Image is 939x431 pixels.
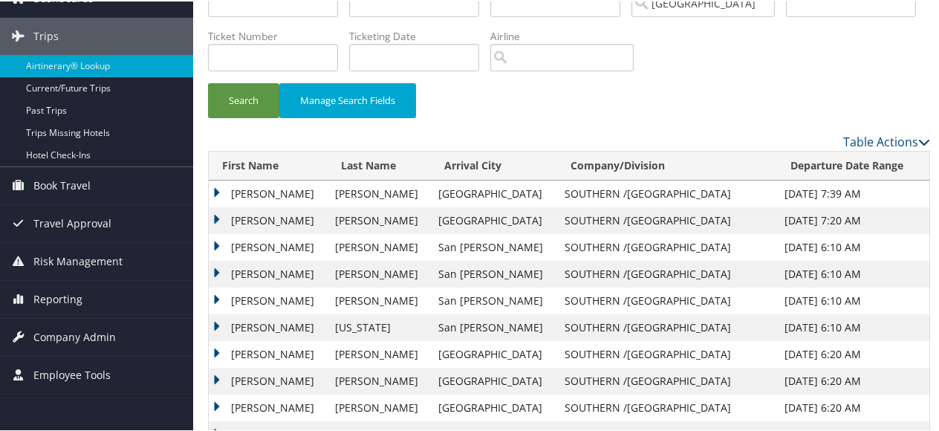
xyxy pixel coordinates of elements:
[328,286,431,313] td: [PERSON_NAME]
[777,313,929,340] td: [DATE] 6:10 AM
[431,150,557,179] th: Arrival City: activate to sort column ascending
[557,150,777,179] th: Company/Division
[328,313,431,340] td: [US_STATE]
[431,206,557,233] td: [GEOGRAPHIC_DATA]
[777,150,929,179] th: Departure Date Range: activate to sort column ascending
[843,132,930,149] a: Table Actions
[328,206,431,233] td: [PERSON_NAME]
[777,179,929,206] td: [DATE] 7:39 AM
[777,286,929,313] td: [DATE] 6:10 AM
[33,279,82,317] span: Reporting
[431,393,557,420] td: [GEOGRAPHIC_DATA]
[328,366,431,393] td: [PERSON_NAME]
[328,150,431,179] th: Last Name: activate to sort column ascending
[431,313,557,340] td: San [PERSON_NAME]
[777,366,929,393] td: [DATE] 6:20 AM
[33,317,116,354] span: Company Admin
[431,259,557,286] td: San [PERSON_NAME]
[328,259,431,286] td: [PERSON_NAME]
[33,242,123,279] span: Risk Management
[431,233,557,259] td: San [PERSON_NAME]
[431,340,557,366] td: [GEOGRAPHIC_DATA]
[209,259,328,286] td: [PERSON_NAME]
[328,233,431,259] td: [PERSON_NAME]
[209,150,328,179] th: First Name: activate to sort column ascending
[557,366,777,393] td: SOUTHERN /[GEOGRAPHIC_DATA]
[209,366,328,393] td: [PERSON_NAME]
[209,179,328,206] td: [PERSON_NAME]
[431,179,557,206] td: [GEOGRAPHIC_DATA]
[431,286,557,313] td: San [PERSON_NAME]
[557,286,777,313] td: SOUTHERN /[GEOGRAPHIC_DATA]
[209,393,328,420] td: [PERSON_NAME]
[209,286,328,313] td: [PERSON_NAME]
[33,355,111,392] span: Employee Tools
[557,233,777,259] td: SOUTHERN /[GEOGRAPHIC_DATA]
[328,393,431,420] td: [PERSON_NAME]
[557,340,777,366] td: SOUTHERN /[GEOGRAPHIC_DATA]
[557,259,777,286] td: SOUTHERN /[GEOGRAPHIC_DATA]
[557,393,777,420] td: SOUTHERN /[GEOGRAPHIC_DATA]
[431,366,557,393] td: [GEOGRAPHIC_DATA]
[33,166,91,203] span: Book Travel
[208,82,279,117] button: Search
[557,206,777,233] td: SOUTHERN /[GEOGRAPHIC_DATA]
[777,259,929,286] td: [DATE] 6:10 AM
[209,206,328,233] td: [PERSON_NAME]
[349,27,490,42] label: Ticketing Date
[490,27,645,42] label: Airline
[209,313,328,340] td: [PERSON_NAME]
[557,179,777,206] td: SOUTHERN /[GEOGRAPHIC_DATA]
[33,16,59,54] span: Trips
[209,340,328,366] td: [PERSON_NAME]
[208,27,349,42] label: Ticket Number
[33,204,111,241] span: Travel Approval
[777,340,929,366] td: [DATE] 6:20 AM
[328,179,431,206] td: [PERSON_NAME]
[557,313,777,340] td: SOUTHERN /[GEOGRAPHIC_DATA]
[279,82,416,117] button: Manage Search Fields
[328,340,431,366] td: [PERSON_NAME]
[777,233,929,259] td: [DATE] 6:10 AM
[209,233,328,259] td: [PERSON_NAME]
[777,393,929,420] td: [DATE] 6:20 AM
[777,206,929,233] td: [DATE] 7:20 AM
